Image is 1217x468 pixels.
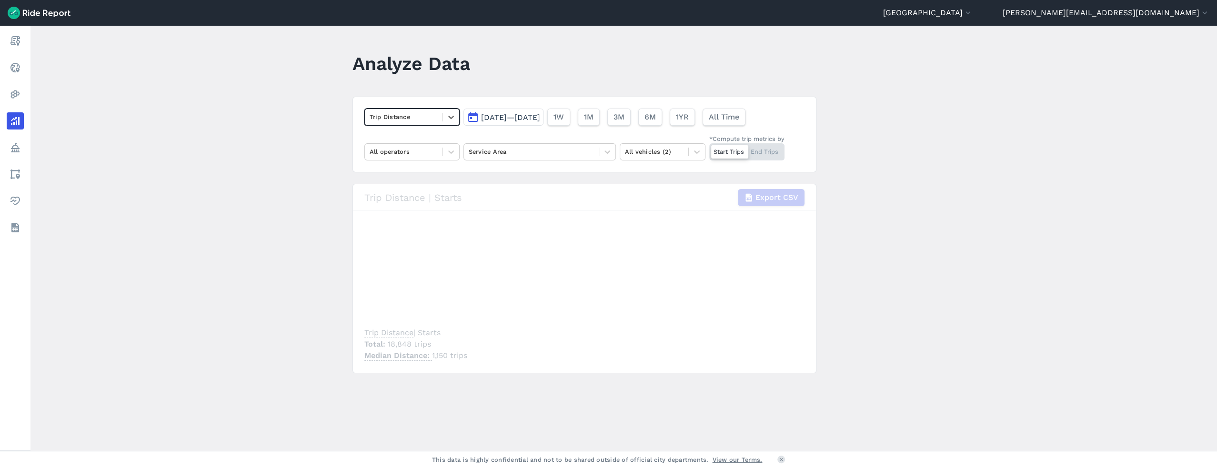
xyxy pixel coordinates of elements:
[607,109,631,126] button: 3M
[883,7,973,19] button: [GEOGRAPHIC_DATA]
[8,7,70,19] img: Ride Report
[7,192,24,209] a: Health
[7,86,24,103] a: Heatmaps
[352,50,470,77] h1: Analyze Data
[584,111,593,123] span: 1M
[353,184,816,373] div: loading
[7,166,24,183] a: Areas
[644,111,656,123] span: 6M
[709,134,785,143] div: *Compute trip metrics by
[7,139,24,156] a: Policy
[7,112,24,129] a: Analyze
[553,111,564,123] span: 1W
[7,219,24,236] a: Datasets
[703,109,745,126] button: All Time
[7,59,24,76] a: Realtime
[1003,7,1209,19] button: [PERSON_NAME][EMAIL_ADDRESS][DOMAIN_NAME]
[670,109,695,126] button: 1YR
[463,109,543,126] button: [DATE]—[DATE]
[709,111,739,123] span: All Time
[7,32,24,50] a: Report
[713,455,763,464] a: View our Terms.
[676,111,689,123] span: 1YR
[547,109,570,126] button: 1W
[614,111,624,123] span: 3M
[638,109,662,126] button: 6M
[481,113,540,122] span: [DATE]—[DATE]
[578,109,600,126] button: 1M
